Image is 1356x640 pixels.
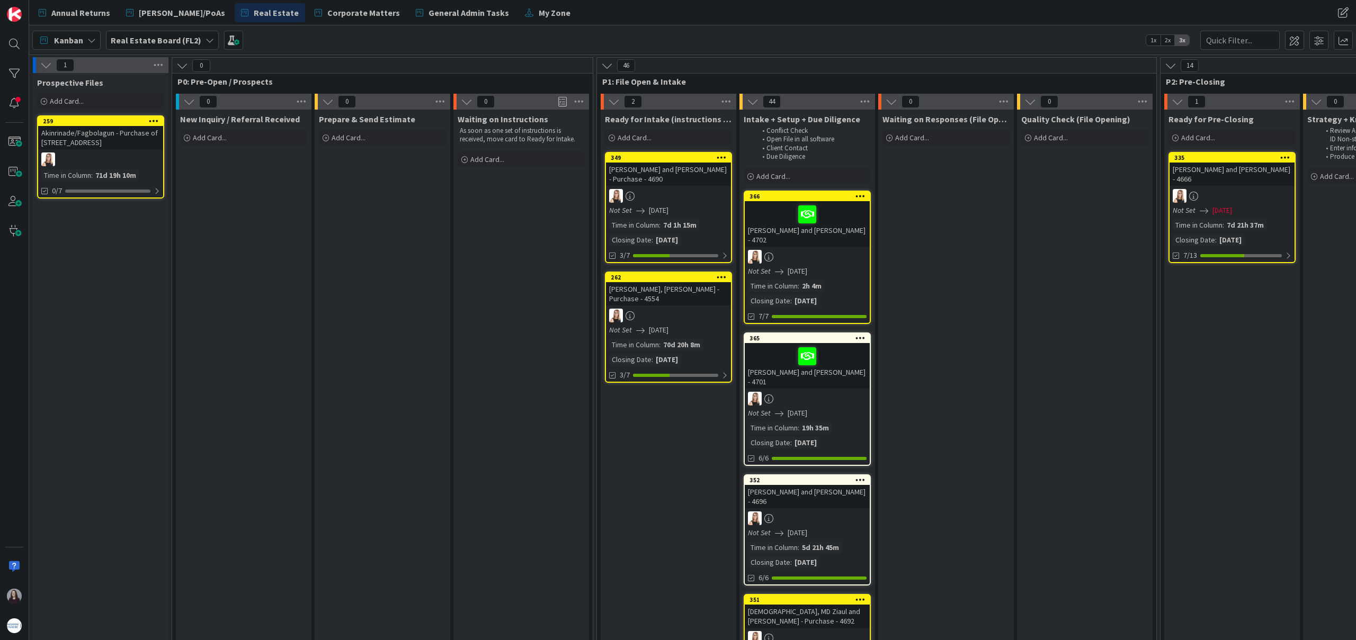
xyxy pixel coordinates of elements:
[38,116,163,149] div: 259Akinrinade/Fagbolagun - Purchase of [STREET_ADDRESS]
[1320,172,1354,181] span: Add Card...
[1161,35,1175,46] span: 2x
[1174,154,1295,161] div: 335
[659,219,661,231] span: :
[745,605,870,628] div: [DEMOGRAPHIC_DATA], MD Ziaul and [PERSON_NAME] - Purchase - 4692
[38,152,163,166] div: DB
[790,295,792,307] span: :
[606,153,731,186] div: 349[PERSON_NAME] and [PERSON_NAME] - Purchase - 4690
[620,250,630,261] span: 3/7
[477,95,495,108] span: 0
[756,144,869,152] li: Client Contact
[788,266,807,277] span: [DATE]
[799,422,832,434] div: 19h 35m
[458,114,548,124] span: Waiting on Instructions
[652,234,653,246] span: :
[763,95,781,108] span: 44
[609,325,632,335] i: Not Set
[745,595,870,605] div: 351
[745,475,870,508] div: 352[PERSON_NAME] and [PERSON_NAME] - 4696
[43,118,163,125] div: 259
[1170,153,1295,163] div: 335
[759,453,769,464] span: 6/6
[460,127,583,144] p: As soon as one set of instructions is received, move card to Ready for Intake.
[319,114,415,124] span: Prepare & Send Estimate
[51,6,110,19] span: Annual Returns
[1326,95,1344,108] span: 0
[606,273,731,305] div: 262[PERSON_NAME], [PERSON_NAME] - Purchase - 4554
[192,59,210,72] span: 0
[790,556,792,568] span: :
[609,219,659,231] div: Time in Column
[1170,153,1295,186] div: 335[PERSON_NAME] and [PERSON_NAME] - 4666
[409,3,515,22] a: General Admin Tasks
[748,295,790,307] div: Closing Date
[750,335,870,342] div: 365
[91,169,93,181] span: :
[882,114,1010,124] span: Waiting on Responses (File Opening)
[7,618,22,633] img: avatar
[748,556,790,568] div: Closing Date
[609,354,652,365] div: Closing Date
[748,408,771,418] i: Not Set
[745,343,870,389] div: [PERSON_NAME] and [PERSON_NAME] - 4701
[111,35,201,46] b: Real Estate Board (FL2)
[1224,219,1266,231] div: 7d 21h 37m
[799,542,842,553] div: 5d 21h 45m
[618,133,652,142] span: Add Card...
[756,152,869,161] li: Due Diligence
[792,556,819,568] div: [DATE]
[1175,35,1189,46] span: 3x
[745,333,870,343] div: 365
[1173,205,1196,215] i: Not Set
[605,272,732,383] a: 262[PERSON_NAME], [PERSON_NAME] - Purchase - 4554DBNot Set[DATE]Time in Column:70d 20h 8mClosing ...
[745,475,870,485] div: 352
[7,7,22,22] img: Visit kanbanzone.com
[606,153,731,163] div: 349
[1212,205,1232,216] span: [DATE]
[659,339,661,350] span: :
[199,95,217,108] span: 0
[744,114,860,124] span: Intake + Setup + Due Diligence
[56,59,74,71] span: 1
[609,189,623,203] img: DB
[1146,35,1161,46] span: 1x
[750,476,870,484] div: 352
[606,189,731,203] div: DB
[788,408,807,419] span: [DATE]
[605,152,732,263] a: 349[PERSON_NAME] and [PERSON_NAME] - Purchase - 4690DBNot Set[DATE]Time in Column:7d 1h 15mClosin...
[605,114,732,124] span: Ready for Intake (instructions received)
[617,59,635,72] span: 46
[1170,189,1295,203] div: DB
[799,280,824,292] div: 2h 4m
[745,511,870,525] div: DB
[193,133,227,142] span: Add Card...
[649,205,668,216] span: [DATE]
[611,154,731,161] div: 349
[54,34,83,47] span: Kanban
[756,172,790,181] span: Add Card...
[745,192,870,201] div: 366
[606,282,731,305] div: [PERSON_NAME], [PERSON_NAME] - Purchase - 4554
[624,95,642,108] span: 2
[1040,95,1058,108] span: 0
[606,273,731,282] div: 262
[744,191,871,324] a: 366[PERSON_NAME] and [PERSON_NAME] - 4702DBNot Set[DATE]Time in Column:2h 4mClosing Date:[DATE]7/7
[750,193,870,200] div: 366
[653,234,681,246] div: [DATE]
[798,542,799,553] span: :
[41,169,91,181] div: Time in Column
[539,6,570,19] span: My Zone
[661,219,699,231] div: 7d 1h 15m
[1188,95,1206,108] span: 1
[748,392,762,405] img: DB
[745,192,870,247] div: 366[PERSON_NAME] and [PERSON_NAME] - 4702
[606,309,731,322] div: DB
[798,422,799,434] span: :
[1170,163,1295,186] div: [PERSON_NAME] and [PERSON_NAME] - 4666
[788,527,807,538] span: [DATE]
[139,6,225,19] span: [PERSON_NAME]/PoAs
[653,354,681,365] div: [DATE]
[744,332,871,466] a: 365[PERSON_NAME] and [PERSON_NAME] - 4701DBNot Set[DATE]Time in Column:19h 35mClosing Date:[DATE]6/6
[1173,234,1215,246] div: Closing Date
[1181,59,1199,72] span: 14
